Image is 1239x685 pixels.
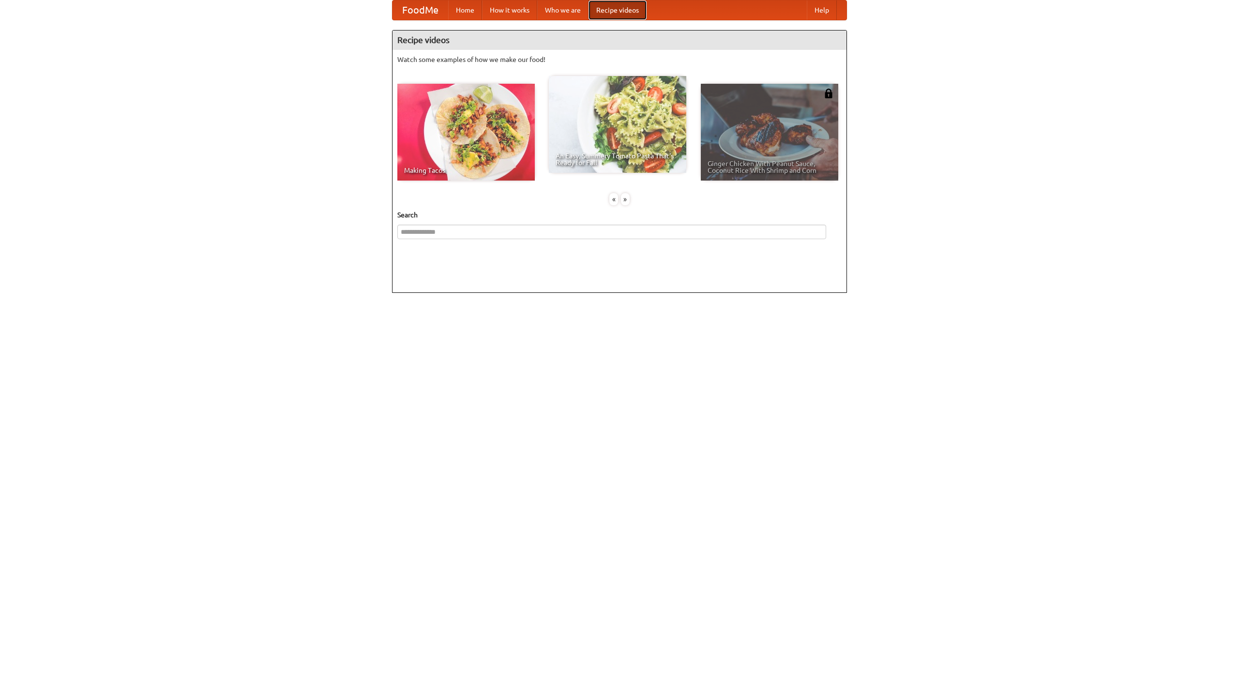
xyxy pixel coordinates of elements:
img: 483408.png [824,89,833,98]
a: Who we are [537,0,589,20]
div: « [609,193,618,205]
a: An Easy, Summery Tomato Pasta That's Ready for Fall [549,76,686,173]
span: An Easy, Summery Tomato Pasta That's Ready for Fall [556,152,680,166]
a: Making Tacos [397,84,535,181]
div: » [621,193,630,205]
a: Home [448,0,482,20]
a: How it works [482,0,537,20]
span: Making Tacos [404,167,528,174]
p: Watch some examples of how we make our food! [397,55,842,64]
a: Recipe videos [589,0,647,20]
h4: Recipe videos [393,30,846,50]
a: FoodMe [393,0,448,20]
a: Help [807,0,837,20]
h5: Search [397,210,842,220]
